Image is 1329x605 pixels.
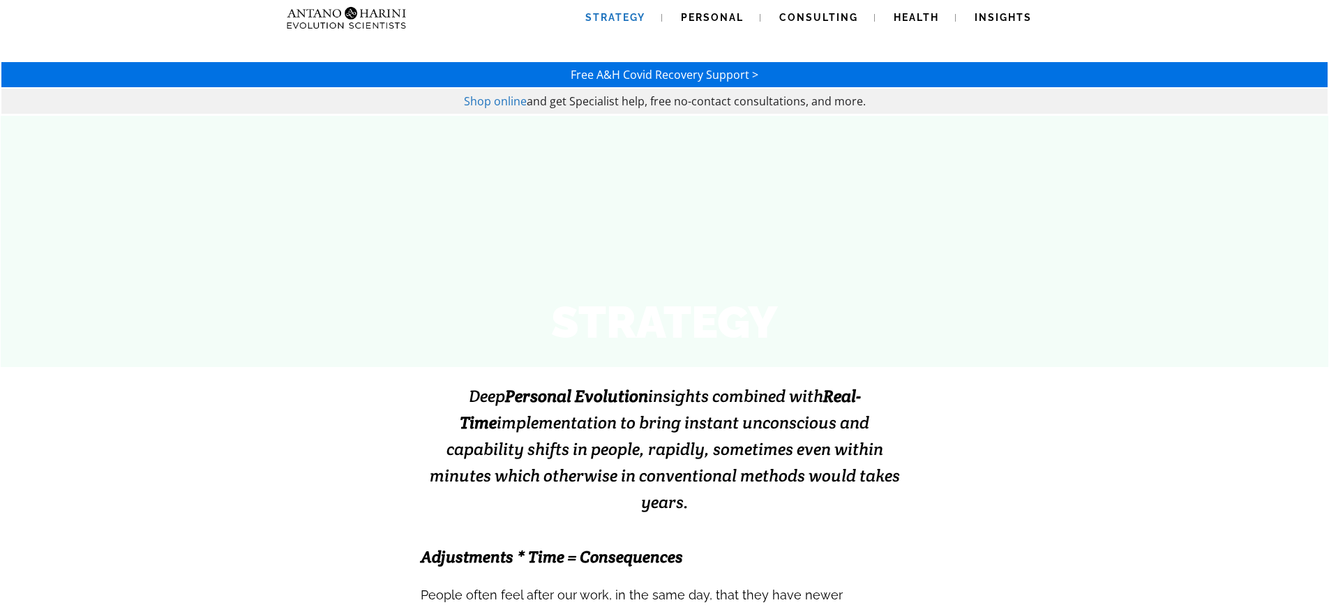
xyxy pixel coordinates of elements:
span: Adjustments * Time = Consequences [421,546,683,567]
strong: Personal Evolution [505,385,648,407]
span: Strategy [585,12,645,23]
span: Insights [975,12,1032,23]
a: Free A&H Covid Recovery Support > [571,67,758,82]
a: Shop online [464,94,527,109]
span: and get Specialist help, free no-contact consultations, and more. [527,94,866,109]
span: Consulting [779,12,858,23]
span: Health [894,12,939,23]
strong: STRATEGY [551,296,778,348]
span: Deep insights combined with implementation to bring instant unconscious and capability shifts in ... [430,385,900,513]
span: Personal [681,12,744,23]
